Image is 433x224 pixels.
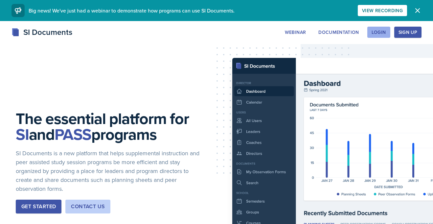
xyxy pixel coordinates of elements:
[362,8,403,13] div: View Recording
[367,27,390,38] button: Login
[16,200,61,213] button: Get Started
[314,27,363,38] button: Documentation
[285,30,306,35] div: Webinar
[11,26,72,38] div: SI Documents
[281,27,310,38] button: Webinar
[71,203,105,211] div: Contact Us
[394,27,422,38] button: Sign Up
[318,30,359,35] div: Documentation
[399,30,417,35] div: Sign Up
[21,203,56,211] div: Get Started
[65,200,110,213] button: Contact Us
[29,7,235,14] span: Big news! We've just had a webinar to demonstrate how programs can use SI Documents.
[372,30,386,35] div: Login
[358,5,407,16] button: View Recording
